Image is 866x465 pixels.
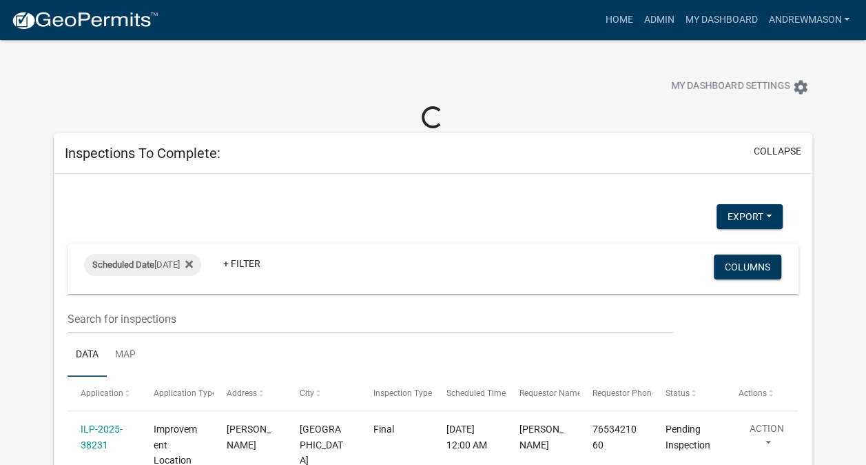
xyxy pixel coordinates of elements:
datatable-header-cell: Inspection Type [360,377,433,410]
span: Scheduled Date [92,259,154,270]
a: My Dashboard [679,7,763,33]
datatable-header-cell: Requestor Name [506,377,579,410]
div: [DATE] [84,254,201,276]
button: Columns [714,255,781,279]
span: Requestor Name [519,388,581,398]
datatable-header-cell: Application Type [141,377,214,410]
span: Requestor Phone [592,388,656,398]
span: Application Type [154,388,216,398]
span: Final [373,424,393,435]
span: WALTERS RD [227,424,271,451]
span: 08/15/2025, 12:00 AM [446,424,487,451]
input: Search for inspections [68,305,673,333]
a: ILP-2025-38231 [81,424,123,451]
button: Action [739,422,795,456]
a: Admin [638,7,679,33]
span: Address [227,388,257,398]
button: My Dashboard Settingssettings [660,73,820,100]
datatable-header-cell: Address [214,377,287,410]
span: 7653421060 [592,424,637,451]
a: AndrewMason [763,7,855,33]
span: Scheduled Time [446,388,506,398]
datatable-header-cell: Scheduled Time [433,377,506,410]
span: City [300,388,314,398]
span: Actions [739,388,767,398]
i: settings [792,79,809,95]
a: Map [107,333,144,377]
h5: Inspections To Complete: [65,145,220,161]
datatable-header-cell: Requestor Phone [579,377,652,410]
a: Home [599,7,638,33]
button: collapse [754,144,801,159]
span: My Dashboard Settings [671,79,790,95]
span: Status [666,388,690,398]
datatable-header-cell: City [287,377,360,410]
a: + Filter [212,251,271,276]
datatable-header-cell: Status [652,377,725,410]
span: DARREN [519,424,564,451]
span: Application [81,388,123,398]
a: Data [68,333,107,377]
span: Pending Inspection [666,424,710,451]
datatable-header-cell: Application [68,377,141,410]
datatable-header-cell: Actions [725,377,798,410]
span: Inspection Type [373,388,431,398]
button: Export [716,204,783,229]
